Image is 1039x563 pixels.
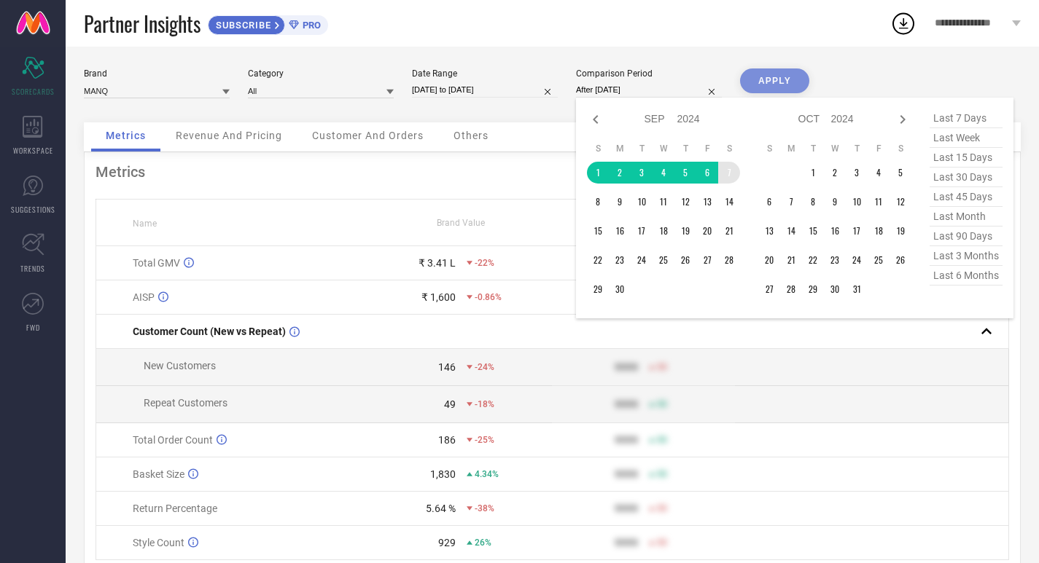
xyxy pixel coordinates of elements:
td: Mon Sep 02 2024 [609,162,631,184]
td: Tue Sep 24 2024 [631,249,653,271]
span: Repeat Customers [144,397,227,409]
td: Sun Oct 27 2024 [758,278,780,300]
span: Return Percentage [133,503,217,514]
th: Sunday [758,143,780,154]
div: Metrics [96,163,1009,181]
th: Tuesday [631,143,653,154]
div: 49 [444,398,456,410]
td: Tue Oct 01 2024 [802,162,824,184]
span: 50 [657,503,667,513]
span: New Customers [144,360,216,371]
td: Fri Oct 25 2024 [868,249,890,271]
span: AISP [133,291,155,303]
div: Open download list [890,10,917,36]
td: Fri Oct 04 2024 [868,162,890,184]
div: Previous month [587,111,604,128]
td: Fri Oct 18 2024 [868,220,890,242]
td: Thu Sep 26 2024 [674,249,696,271]
span: SCORECARDS [12,86,55,97]
td: Thu Oct 17 2024 [846,220,868,242]
td: Tue Oct 08 2024 [802,191,824,213]
div: 9999 [615,361,638,373]
div: 9999 [615,503,638,514]
td: Fri Sep 27 2024 [696,249,718,271]
td: Wed Oct 23 2024 [824,249,846,271]
span: Revenue And Pricing [176,130,282,141]
span: 50 [657,435,667,445]
th: Friday [868,143,890,154]
td: Mon Oct 28 2024 [780,278,802,300]
span: 50 [657,538,667,548]
span: last 15 days [930,148,1003,168]
td: Fri Sep 06 2024 [696,162,718,184]
div: 9999 [615,434,638,446]
span: last 45 days [930,187,1003,207]
td: Wed Oct 16 2024 [824,220,846,242]
div: ₹ 3.41 L [419,257,456,269]
td: Wed Oct 09 2024 [824,191,846,213]
td: Thu Oct 24 2024 [846,249,868,271]
td: Sun Oct 13 2024 [758,220,780,242]
span: WORKSPACE [13,145,53,156]
div: Category [248,68,394,79]
th: Saturday [718,143,740,154]
span: -25% [475,435,494,445]
span: -0.86% [475,292,502,302]
td: Thu Sep 05 2024 [674,162,696,184]
th: Monday [609,143,631,154]
td: Sat Oct 05 2024 [890,162,911,184]
th: Thursday [846,143,868,154]
td: Fri Sep 13 2024 [696,191,718,213]
span: Name [133,218,157,229]
th: Friday [696,143,718,154]
td: Mon Sep 16 2024 [609,220,631,242]
span: FWD [26,322,40,333]
span: 26% [475,538,491,548]
td: Wed Sep 11 2024 [653,191,674,213]
span: Brand Value [437,218,485,228]
td: Wed Oct 30 2024 [824,278,846,300]
td: Fri Oct 11 2024 [868,191,890,213]
span: last 30 days [930,168,1003,187]
td: Sat Oct 26 2024 [890,249,911,271]
td: Sat Sep 28 2024 [718,249,740,271]
div: Date Range [412,68,558,79]
span: Customer Count (New vs Repeat) [133,326,286,337]
td: Sat Sep 14 2024 [718,191,740,213]
span: 4.34% [475,469,499,479]
input: Select date range [412,82,558,98]
div: 186 [438,434,456,446]
div: Brand [84,68,230,79]
td: Sat Sep 07 2024 [718,162,740,184]
th: Monday [780,143,802,154]
td: Sat Sep 21 2024 [718,220,740,242]
span: 50 [657,469,667,479]
td: Fri Sep 20 2024 [696,220,718,242]
span: -24% [475,362,494,372]
span: PRO [299,20,321,31]
td: Sun Sep 22 2024 [587,249,609,271]
td: Sun Oct 06 2024 [758,191,780,213]
a: SUBSCRIBEPRO [208,12,328,35]
span: last 3 months [930,246,1003,266]
td: Thu Oct 31 2024 [846,278,868,300]
td: Tue Oct 15 2024 [802,220,824,242]
span: Basket Size [133,468,184,480]
span: Customer And Orders [312,130,424,141]
div: 9999 [615,537,638,548]
span: -22% [475,258,494,268]
span: SUGGESTIONS [11,204,55,215]
td: Sun Sep 15 2024 [587,220,609,242]
td: Mon Oct 07 2024 [780,191,802,213]
span: last 90 days [930,227,1003,246]
td: Wed Sep 04 2024 [653,162,674,184]
span: Metrics [106,130,146,141]
span: 50 [657,399,667,409]
th: Wednesday [653,143,674,154]
td: Tue Sep 03 2024 [631,162,653,184]
span: last 7 days [930,109,1003,128]
span: Style Count [133,537,184,548]
td: Mon Sep 30 2024 [609,278,631,300]
span: last week [930,128,1003,148]
td: Tue Sep 17 2024 [631,220,653,242]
